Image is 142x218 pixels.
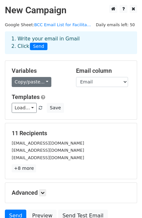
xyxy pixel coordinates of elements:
a: Copy/paste... [12,77,51,87]
h5: Advanced [12,189,130,196]
a: Daily emails left: 50 [94,22,137,27]
small: [EMAIL_ADDRESS][DOMAIN_NAME] [12,148,84,153]
h5: 11 Recipients [12,130,130,137]
h5: Email column [76,67,131,74]
a: +8 more [12,164,36,172]
div: 1. Write your email in Gmail 2. Click [6,35,136,50]
button: Save [47,103,64,113]
h5: Variables [12,67,66,74]
iframe: Chat Widget [110,187,142,218]
span: Daily emails left: 50 [94,21,137,28]
small: Google Sheet: [5,22,91,27]
span: Send [30,43,47,50]
a: Load... [12,103,37,113]
small: [EMAIL_ADDRESS][DOMAIN_NAME] [12,155,84,160]
a: Templates [12,93,40,100]
a: BCC Email List for Facilita... [34,22,91,27]
h2: New Campaign [5,5,137,16]
small: [EMAIL_ADDRESS][DOMAIN_NAME] [12,141,84,146]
